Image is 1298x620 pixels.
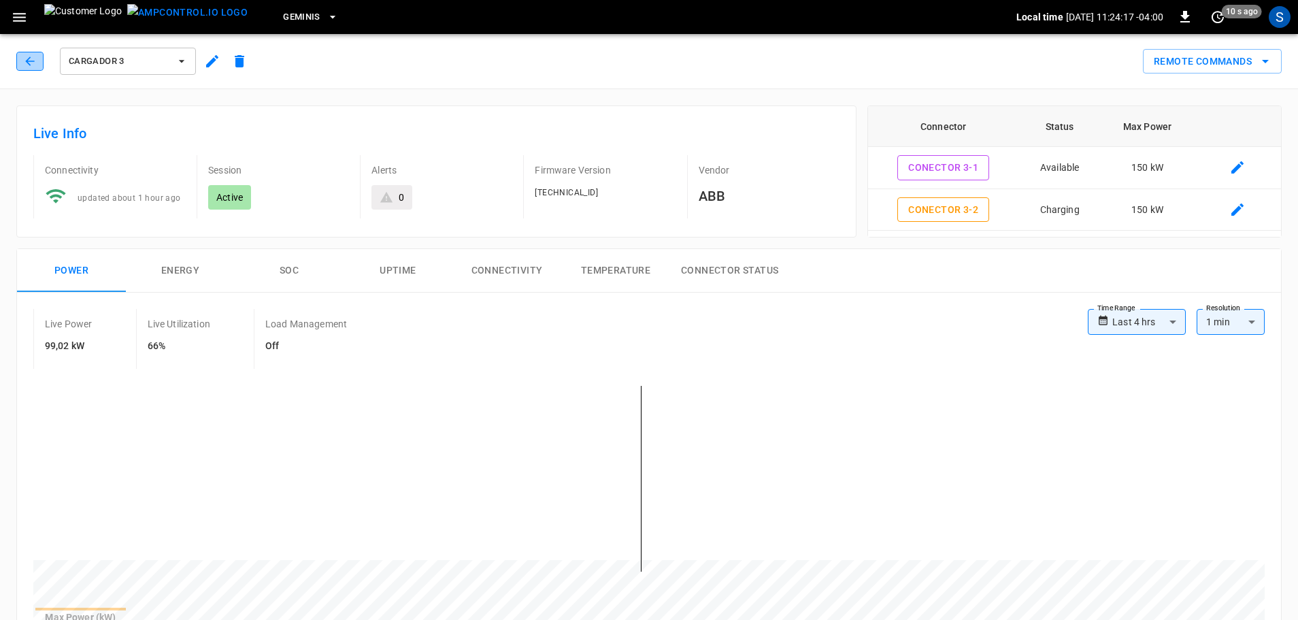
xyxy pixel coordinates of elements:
[265,317,347,331] p: Load Management
[1269,6,1291,28] div: profile-icon
[1016,10,1063,24] p: Local time
[235,249,344,293] button: SOC
[699,185,839,207] h6: ABB
[699,163,839,177] p: Vendor
[561,249,670,293] button: Temperature
[868,106,1281,314] table: connector table
[1101,106,1195,147] th: Max Power
[399,191,404,204] div: 0
[69,54,169,69] span: Cargador 3
[535,188,598,197] span: [TECHNICAL_ID]
[148,339,210,354] h6: 66%
[208,163,349,177] p: Session
[670,249,789,293] button: Connector Status
[45,339,93,354] h6: 99,02 kW
[1101,189,1195,231] td: 150 kW
[1066,10,1163,24] p: [DATE] 11:24:17 -04:00
[1101,231,1195,273] td: 150 kW
[126,249,235,293] button: Energy
[1207,6,1229,28] button: set refresh interval
[371,163,512,177] p: Alerts
[78,193,181,203] span: updated about 1 hour ago
[1019,189,1101,231] td: Charging
[45,317,93,331] p: Live Power
[1019,231,1101,273] td: Available
[1143,49,1282,74] button: Remote Commands
[283,10,320,25] span: Geminis
[535,163,676,177] p: Firmware Version
[1112,309,1186,335] div: Last 4 hrs
[216,191,243,204] p: Active
[868,106,1019,147] th: Connector
[278,4,344,31] button: Geminis
[17,249,126,293] button: Power
[33,123,839,144] h6: Live Info
[265,339,347,354] h6: Off
[452,249,561,293] button: Connectivity
[344,249,452,293] button: Uptime
[148,317,210,331] p: Live Utilization
[1097,303,1135,314] label: Time Range
[127,4,248,21] img: ampcontrol.io logo
[45,163,186,177] p: Connectivity
[60,48,196,75] button: Cargador 3
[1019,147,1101,189] td: Available
[1222,5,1262,18] span: 10 s ago
[1197,309,1265,335] div: 1 min
[1019,106,1101,147] th: Status
[44,4,122,30] img: Customer Logo
[1101,147,1195,189] td: 150 kW
[1143,49,1282,74] div: remote commands options
[897,197,989,223] button: Conector 3-2
[1206,303,1240,314] label: Resolution
[897,155,989,180] button: Conector 3-1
